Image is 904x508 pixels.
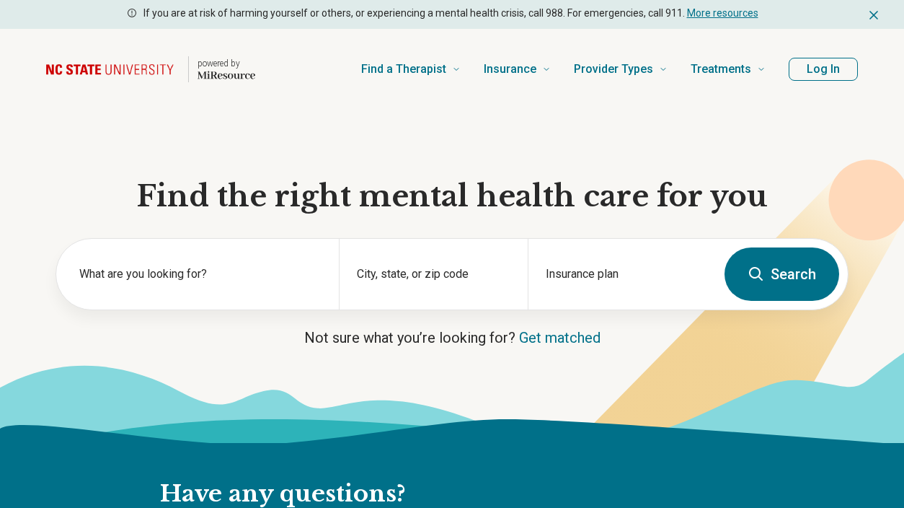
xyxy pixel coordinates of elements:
button: Search [724,248,839,301]
a: Treatments [691,40,766,98]
button: Dismiss [867,6,881,23]
span: Find a Therapist [361,59,446,79]
label: What are you looking for? [79,266,322,283]
p: powered by [198,58,255,69]
span: Insurance [484,59,536,79]
span: Treatments [691,59,751,79]
a: More resources [687,7,758,19]
h1: Find the right mental health care for you [56,178,848,215]
a: Provider Types [574,40,668,98]
a: Get matched [519,329,601,346]
button: Log In [789,58,858,81]
p: If you are at risk of harming yourself or others, or experiencing a mental health crisis, call 98... [143,6,758,21]
a: Insurance [484,40,551,98]
a: Find a Therapist [361,40,461,98]
p: Not sure what you’re looking for? [56,328,848,348]
span: Provider Types [574,59,653,79]
a: Home page [46,46,255,92]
